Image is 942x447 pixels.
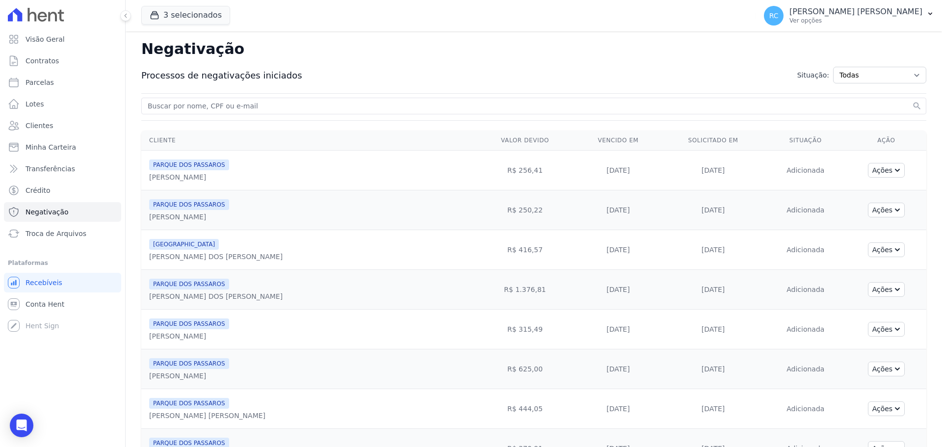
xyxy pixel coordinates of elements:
button: Ações [868,362,905,376]
span: Situação: [797,70,829,80]
div: [PERSON_NAME] [149,331,229,341]
button: Ações [868,282,905,297]
span: PARQUE DOS PASSAROS [149,358,229,369]
input: Buscar por nome, CPF ou e-mail [146,100,910,112]
span: PARQUE DOS PASSAROS [149,279,229,289]
button: Ações [868,401,905,416]
span: PARQUE DOS PASSAROS [149,318,229,329]
button: search [912,101,922,111]
td: Adicionada [765,389,846,429]
th: Vencido em [575,131,662,151]
span: RC [769,12,779,19]
td: R$ 315,49 [475,310,575,349]
td: R$ 444,05 [475,389,575,429]
td: [DATE] [575,389,662,429]
span: Visão Geral [26,34,65,44]
a: Minha Carteira [4,137,121,157]
span: PARQUE DOS PASSAROS [149,159,229,170]
a: Crédito [4,181,121,200]
td: R$ 256,41 [475,151,575,190]
h2: Negativação [141,39,926,59]
a: Contratos [4,51,121,71]
th: Cliente [141,131,475,151]
div: [PERSON_NAME] [PERSON_NAME] [149,411,265,421]
td: [DATE] [575,190,662,230]
td: [DATE] [661,349,764,389]
td: R$ 625,00 [475,349,575,389]
td: Adicionada [765,310,846,349]
p: Ver opções [789,17,922,25]
div: [PERSON_NAME] [149,172,229,182]
td: [DATE] [661,389,764,429]
td: R$ 250,22 [475,190,575,230]
td: [DATE] [661,230,764,270]
td: R$ 1.376,81 [475,270,575,310]
td: [DATE] [575,151,662,190]
span: [GEOGRAPHIC_DATA] [149,239,219,250]
span: PARQUE DOS PASSAROS [149,398,229,409]
span: PARQUE DOS PASSAROS [149,199,229,210]
span: Negativação [26,207,69,217]
button: 3 selecionados [141,6,230,25]
div: [PERSON_NAME] [149,212,229,222]
a: Visão Geral [4,29,121,49]
span: Minha Carteira [26,142,76,152]
div: [PERSON_NAME] [149,371,229,381]
td: Adicionada [765,151,846,190]
div: Open Intercom Messenger [10,414,33,437]
button: Ações [868,163,905,178]
span: Crédito [26,185,51,195]
span: Lotes [26,99,44,109]
button: RC [PERSON_NAME] [PERSON_NAME] Ver opções [756,2,942,29]
span: Conta Hent [26,299,64,309]
a: Recebíveis [4,273,121,292]
th: Solicitado em [661,131,764,151]
td: R$ 416,57 [475,230,575,270]
div: Plataformas [8,257,117,269]
a: Negativação [4,202,121,222]
button: Ações [868,322,905,337]
button: Ações [868,203,905,217]
td: [DATE] [661,151,764,190]
td: Adicionada [765,349,846,389]
td: Adicionada [765,190,846,230]
a: Parcelas [4,73,121,92]
p: [PERSON_NAME] [PERSON_NAME] [789,7,922,17]
a: Troca de Arquivos [4,224,121,243]
div: [PERSON_NAME] DOS [PERSON_NAME] [149,252,283,262]
a: Clientes [4,116,121,135]
span: Troca de Arquivos [26,229,86,238]
th: Valor devido [475,131,575,151]
td: Adicionada [765,230,846,270]
a: Lotes [4,94,121,114]
span: Recebíveis [26,278,62,288]
span: Processos de negativações iniciados [141,69,302,82]
span: Clientes [26,121,53,131]
td: [DATE] [575,270,662,310]
td: [DATE] [575,310,662,349]
a: Transferências [4,159,121,179]
a: Conta Hent [4,294,121,314]
td: [DATE] [661,270,764,310]
td: Adicionada [765,270,846,310]
span: Transferências [26,164,75,174]
th: Situação [765,131,846,151]
div: [PERSON_NAME] DOS [PERSON_NAME] [149,291,283,301]
td: [DATE] [575,349,662,389]
th: Ação [846,131,926,151]
td: [DATE] [661,310,764,349]
span: Parcelas [26,78,54,87]
td: [DATE] [575,230,662,270]
td: [DATE] [661,190,764,230]
span: Contratos [26,56,59,66]
button: Ações [868,242,905,257]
